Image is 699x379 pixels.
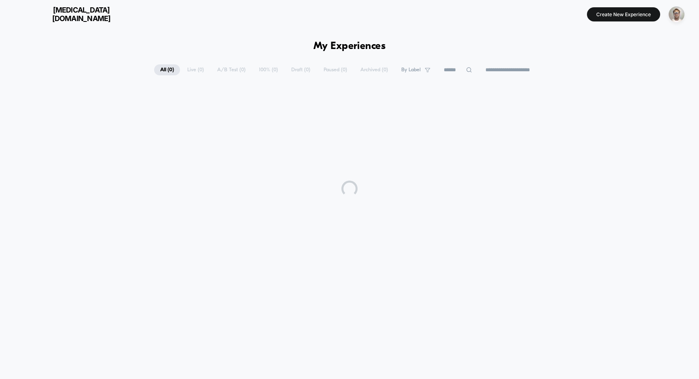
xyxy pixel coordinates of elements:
span: [MEDICAL_DATA][DOMAIN_NAME] [33,6,130,23]
span: By Label [401,67,421,73]
img: ppic [669,6,684,22]
button: Create New Experience [587,7,660,21]
button: ppic [666,6,687,23]
span: All ( 0 ) [154,64,180,75]
button: [MEDICAL_DATA][DOMAIN_NAME] [12,5,132,23]
h1: My Experiences [313,40,386,52]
